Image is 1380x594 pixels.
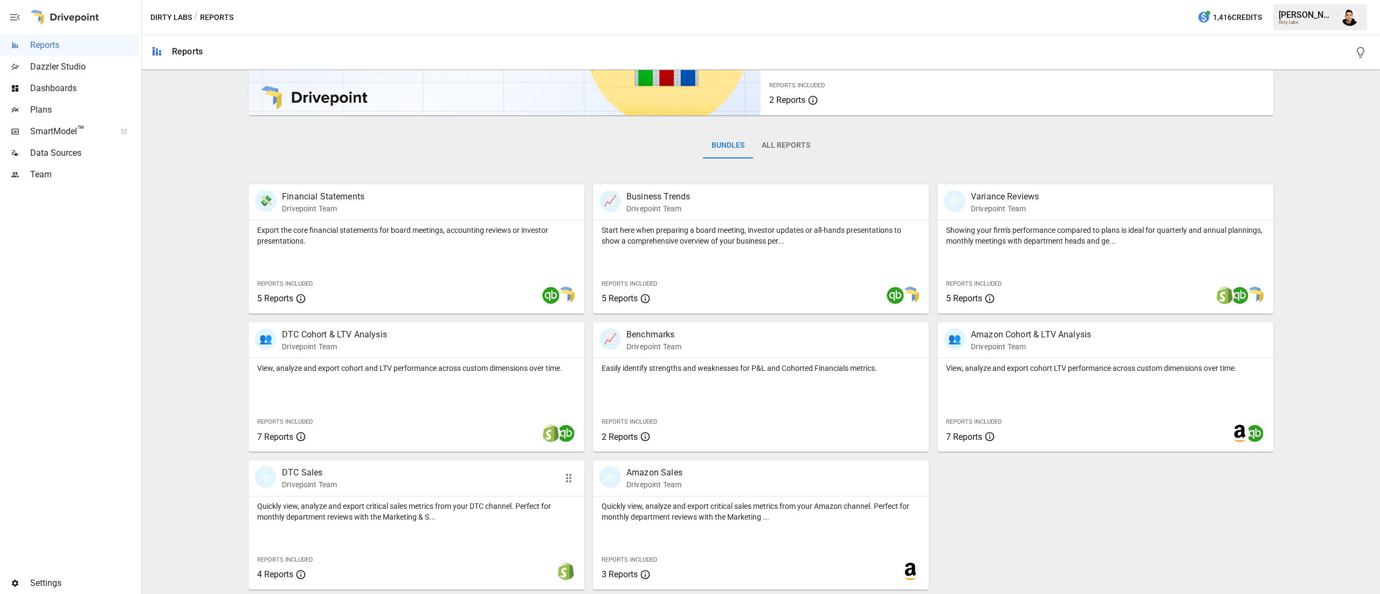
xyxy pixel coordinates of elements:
button: All Reports [753,133,819,158]
p: Financial Statements [282,190,364,203]
p: Amazon Cohort & LTV Analysis [971,328,1091,341]
img: smart model [557,287,575,304]
img: amazon [1231,425,1248,442]
img: amazon [902,563,919,580]
img: shopify [557,563,575,580]
p: Drivepoint Team [282,479,337,490]
span: Team [30,168,139,181]
div: 💸 [255,190,277,212]
div: Dirty Labs [1279,20,1335,25]
img: quickbooks [1246,425,1264,442]
img: smart model [902,287,919,304]
span: 3 Reports [602,569,638,579]
span: 1,416 Credits [1213,11,1262,24]
p: DTC Cohort & LTV Analysis [282,328,387,341]
img: quickbooks [1231,287,1248,304]
p: Amazon Sales [626,466,682,479]
p: Easily identify strengths and weaknesses for P&L and Cohorted Financials metrics. [602,363,920,374]
div: 👥 [944,328,965,350]
div: 🛍 [599,466,621,488]
p: View, analyze and export cohort and LTV performance across custom dimensions over time. [257,363,576,374]
div: 🗓 [944,190,965,212]
button: Bundles [703,133,753,158]
span: Reports Included [769,82,825,89]
span: Dashboards [30,82,139,95]
img: Francisco Sanchez [1341,9,1358,26]
span: Dazzler Studio [30,60,139,73]
p: Drivepoint Team [971,203,1039,214]
span: Plans [30,103,139,116]
span: ™ [77,123,85,137]
p: Drivepoint Team [626,203,690,214]
p: Export the core financial statements for board meetings, accounting reviews or investor presentat... [257,225,576,246]
span: Reports Included [602,418,657,425]
span: Reports Included [257,418,313,425]
div: [PERSON_NAME] [1279,10,1335,20]
div: 📈 [599,328,621,350]
span: 2 Reports [769,95,805,105]
span: Settings [30,577,139,590]
p: Drivepoint Team [282,341,387,352]
span: 7 Reports [946,432,982,442]
span: 5 Reports [257,293,293,303]
span: Reports Included [946,280,1002,287]
span: Reports Included [946,418,1002,425]
p: Drivepoint Team [626,479,682,490]
img: quickbooks [542,287,560,304]
img: shopify [542,425,560,442]
p: Variance Reviews [971,190,1039,203]
p: Drivepoint Team [626,341,681,352]
p: Quickly view, analyze and export critical sales metrics from your Amazon channel. Perfect for mon... [602,501,920,522]
span: 2 Reports [602,432,638,442]
img: quickbooks [887,287,904,304]
img: shopify [1216,287,1233,304]
p: Quickly view, analyze and export critical sales metrics from your DTC channel. Perfect for monthl... [257,501,576,522]
p: Drivepoint Team [282,203,364,214]
p: Benchmarks [626,328,681,341]
span: Reports Included [602,280,657,287]
p: Drivepoint Team [971,341,1091,352]
button: 1,416Credits [1193,8,1266,27]
div: 🛍 [255,466,277,488]
p: Business Trends [626,190,690,203]
p: Showing your firm's performance compared to plans is ideal for quarterly and annual plannings, mo... [946,225,1265,246]
span: 4 Reports [257,569,293,579]
span: 7 Reports [257,432,293,442]
div: / [194,11,198,24]
span: Reports Included [257,556,313,563]
p: Start here when preparing a board meeting, investor updates or all-hands presentations to show a ... [602,225,920,246]
span: Data Sources [30,147,139,160]
span: Reports Included [602,556,657,563]
button: Dirty Labs [150,11,192,24]
p: View, analyze and export cohort LTV performance across custom dimensions over time. [946,363,1265,374]
p: DTC Sales [282,466,337,479]
img: smart model [1246,287,1264,304]
img: quickbooks [557,425,575,442]
div: 📈 [599,190,621,212]
div: Reports [172,46,203,57]
span: Reports [30,39,139,52]
span: 5 Reports [602,293,638,303]
span: 5 Reports [946,293,982,303]
div: 👥 [255,328,277,350]
span: Reports Included [257,280,313,287]
button: Francisco Sanchez [1335,2,1365,32]
span: SmartModel [30,125,109,138]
